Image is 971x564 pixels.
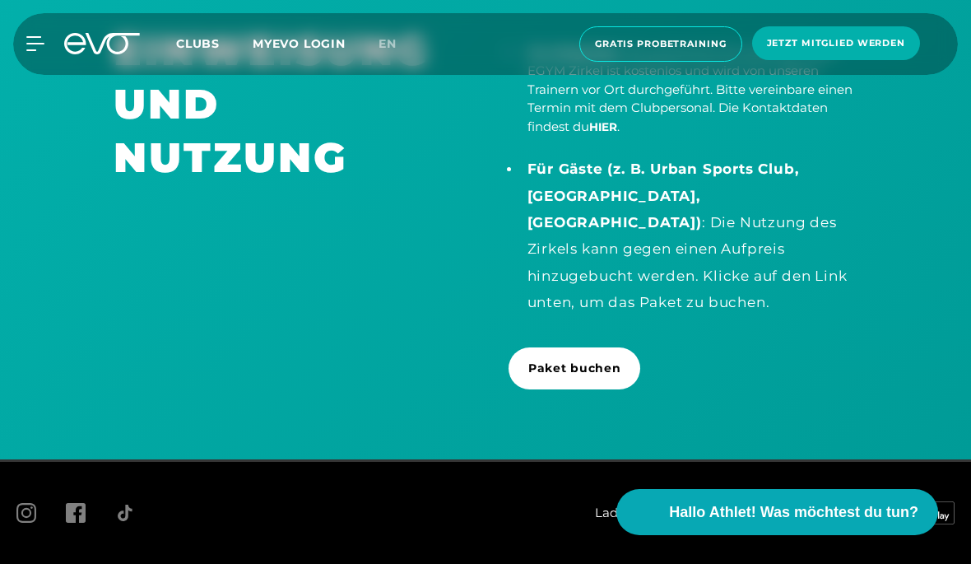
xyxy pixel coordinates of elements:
[767,36,905,50] span: Jetzt Mitglied werden
[616,489,938,535] button: Hallo Athlet! Was möchtest du tun?
[747,26,925,62] a: Jetzt Mitglied werden
[176,36,220,51] span: Clubs
[379,35,416,54] a: en
[527,161,799,231] strong: Für Gäste (z. B. Urban Sports Club, [GEOGRAPHIC_DATA], [GEOGRAPHIC_DATA])
[509,347,640,389] a: Paket buchen
[595,37,727,51] span: Gratis Probetraining
[669,501,918,524] span: Hallo Athlet! Was möchtest du tun?
[589,120,617,133] span: hier
[114,24,462,184] h1: EINWEISUNG UND NUTZUNG
[379,36,397,51] span: en
[574,26,747,62] a: Gratis Probetraining
[595,504,757,523] span: Lade unsere App herunter
[521,44,857,137] li: : Die persönliche Einweisung in den EGYM Zirkel ist kostenlos und wird von unseren Trainern vor O...
[528,360,620,377] span: Paket buchen
[176,35,253,51] a: Clubs
[527,156,858,315] div: : Die Nutzung des Zirkels kann gegen einen Aufpreis hinzugebucht werden. Klicke auf den Link unte...
[589,119,617,134] a: hier
[253,36,346,51] a: MYEVO LOGIN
